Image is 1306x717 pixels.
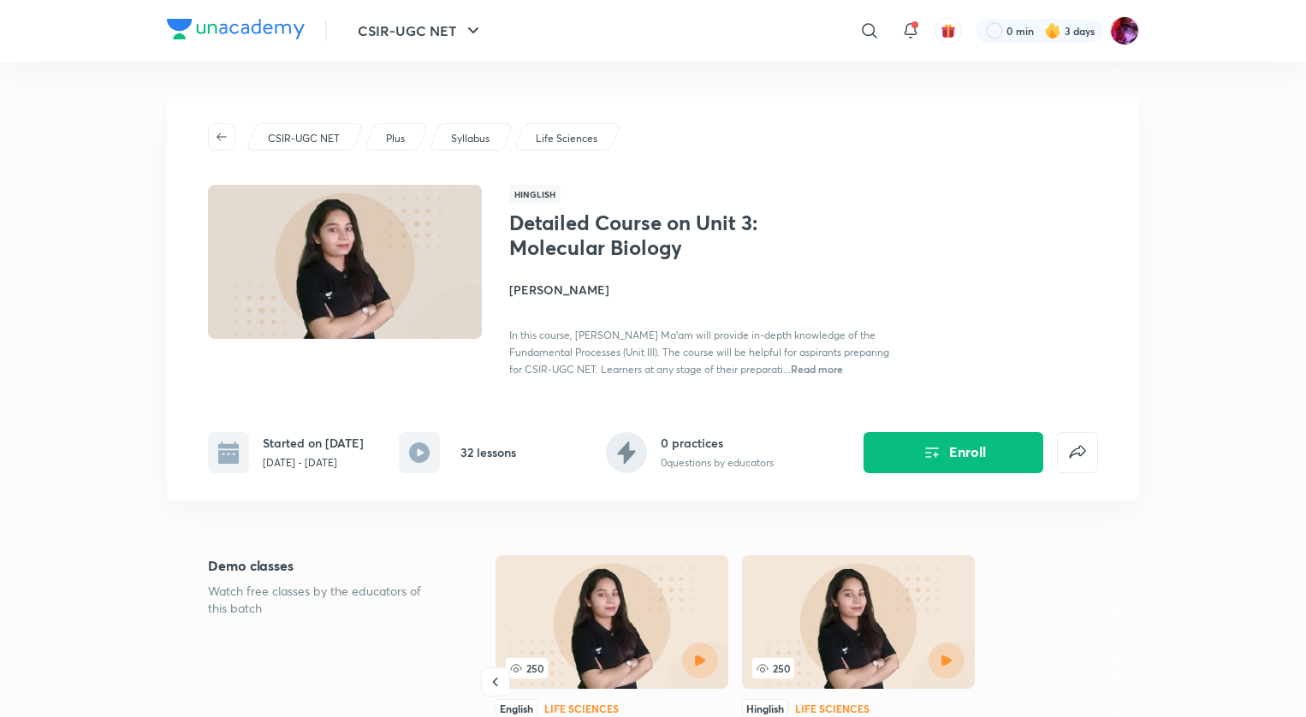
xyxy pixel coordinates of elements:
[167,19,305,39] img: Company Logo
[509,281,893,299] h4: [PERSON_NAME]
[864,432,1043,473] button: Enroll
[533,131,601,146] a: Life Sciences
[941,23,956,39] img: avatar
[1044,22,1061,39] img: streak
[791,362,843,376] span: Read more
[263,434,364,452] h6: Started on [DATE]
[265,131,343,146] a: CSIR-UGC NET
[386,131,405,146] p: Plus
[268,131,340,146] p: CSIR-UGC NET
[208,555,441,576] h5: Demo classes
[167,19,305,44] a: Company Logo
[509,210,789,260] h1: Detailed Course on Unit 3: Molecular Biology
[506,658,548,678] span: 250
[661,455,774,471] p: 0 questions by educators
[935,17,962,44] button: avatar
[383,131,408,146] a: Plus
[536,131,597,146] p: Life Sciences
[263,455,364,471] p: [DATE] - [DATE]
[795,703,870,714] div: Life Sciences
[509,329,889,376] span: In this course, [PERSON_NAME] Ma'am will provide in-depth knowledge of the Fundamental Processes ...
[448,131,493,146] a: Syllabus
[1057,432,1098,473] button: false
[208,583,441,617] p: Watch free classes by the educators of this batch
[460,443,516,461] h6: 32 lessons
[752,658,794,678] span: 250
[544,703,619,714] div: Life Sciences
[509,185,561,204] span: Hinglish
[451,131,490,146] p: Syllabus
[1110,16,1139,45] img: Bidhu Bhushan
[661,434,774,452] h6: 0 practices
[205,183,484,341] img: Thumbnail
[347,14,494,48] button: CSIR-UGC NET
